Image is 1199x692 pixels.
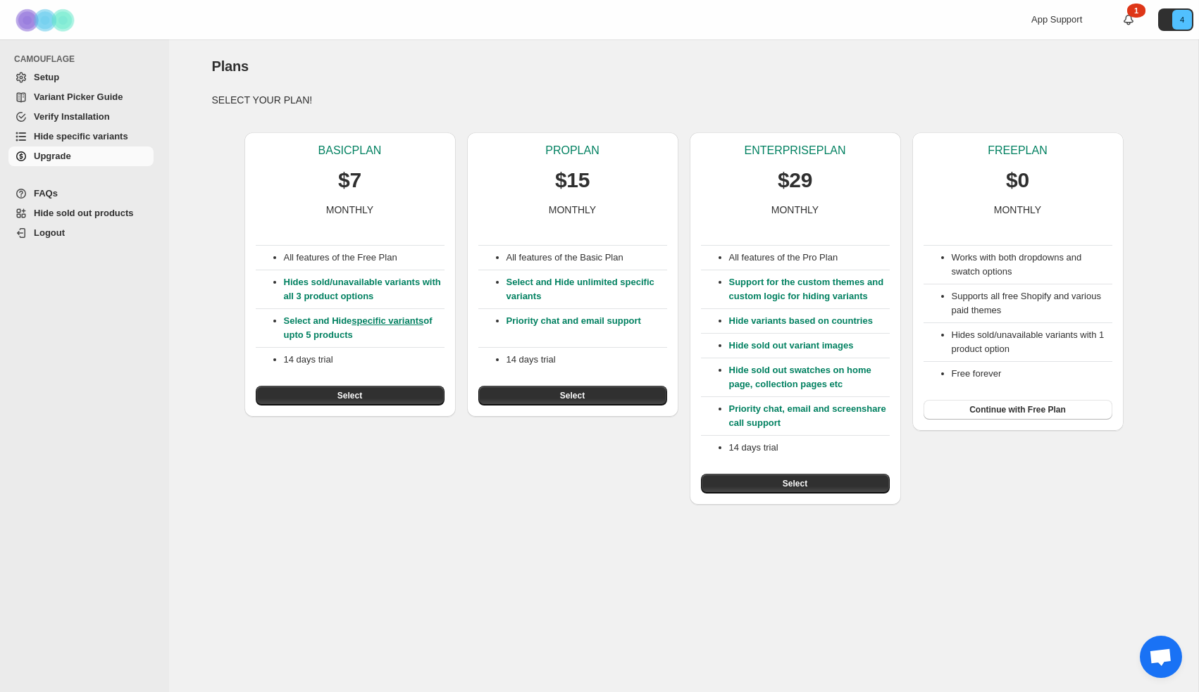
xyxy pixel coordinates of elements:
[545,144,599,158] p: PRO PLAN
[212,93,1156,107] p: SELECT YOUR PLAN!
[555,166,590,194] p: $15
[34,131,128,141] span: Hide specific variants
[1031,14,1082,25] span: App Support
[256,386,445,405] button: Select
[507,353,667,367] p: 14 days trial
[701,474,890,493] button: Select
[729,441,890,455] p: 14 days trial
[729,339,890,353] p: Hide sold out variant images
[318,144,382,158] p: BASIC PLAN
[34,72,59,82] span: Setup
[8,184,154,203] a: FAQs
[478,386,667,405] button: Select
[34,227,65,238] span: Logout
[8,127,154,146] a: Hide specific variants
[507,314,667,342] p: Priority chat and email support
[778,166,812,194] p: $29
[8,203,154,223] a: Hide sold out products
[338,166,361,194] p: $7
[549,203,596,217] p: MONTHLY
[34,111,110,122] span: Verify Installation
[8,87,154,107] a: Variant Picker Guide
[284,275,445,303] p: Hides sold/unavailable variants with all 3 product options
[337,390,362,401] span: Select
[924,400,1112,420] button: Continue with Free Plan
[952,251,1112,279] li: Works with both dropdowns and swatch options
[952,289,1112,317] li: Supports all free Shopify and various paid themes
[994,203,1041,217] p: MONTHLY
[729,251,890,265] p: All features of the Pro Plan
[1158,8,1193,31] button: Avatar with initials 4
[729,275,890,303] p: Support for the custom themes and custom logic for hiding variants
[34,188,58,199] span: FAQs
[1180,15,1184,24] text: 4
[729,402,890,430] p: Priority chat, email and screenshare call support
[1140,636,1182,678] div: Chat abierto
[729,314,890,328] p: Hide variants based on countries
[284,314,445,342] p: Select and Hide of upto 5 products
[969,404,1066,415] span: Continue with Free Plan
[284,251,445,265] p: All features of the Free Plan
[1172,10,1192,30] span: Avatar with initials 4
[507,275,667,303] p: Select and Hide unlimited specific variants
[8,223,154,243] a: Logout
[1127,4,1145,18] div: 1
[783,478,807,489] span: Select
[34,151,71,161] span: Upgrade
[284,353,445,367] p: 14 days trial
[952,328,1112,356] li: Hides sold/unavailable variants with 1 product option
[11,1,82,39] img: Camouflage
[8,68,154,87] a: Setup
[744,144,845,158] p: ENTERPRISE PLAN
[1122,13,1136,27] a: 1
[34,92,123,102] span: Variant Picker Guide
[988,144,1047,158] p: FREE PLAN
[560,390,585,401] span: Select
[8,146,154,166] a: Upgrade
[14,54,159,65] span: CAMOUFLAGE
[212,58,249,74] span: Plans
[34,208,134,218] span: Hide sold out products
[952,367,1112,381] li: Free forever
[352,315,423,326] a: specific variants
[1006,166,1029,194] p: $0
[8,107,154,127] a: Verify Installation
[771,203,819,217] p: MONTHLY
[729,363,890,391] p: Hide sold out swatches on home page, collection pages etc
[507,251,667,265] p: All features of the Basic Plan
[326,203,373,217] p: MONTHLY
